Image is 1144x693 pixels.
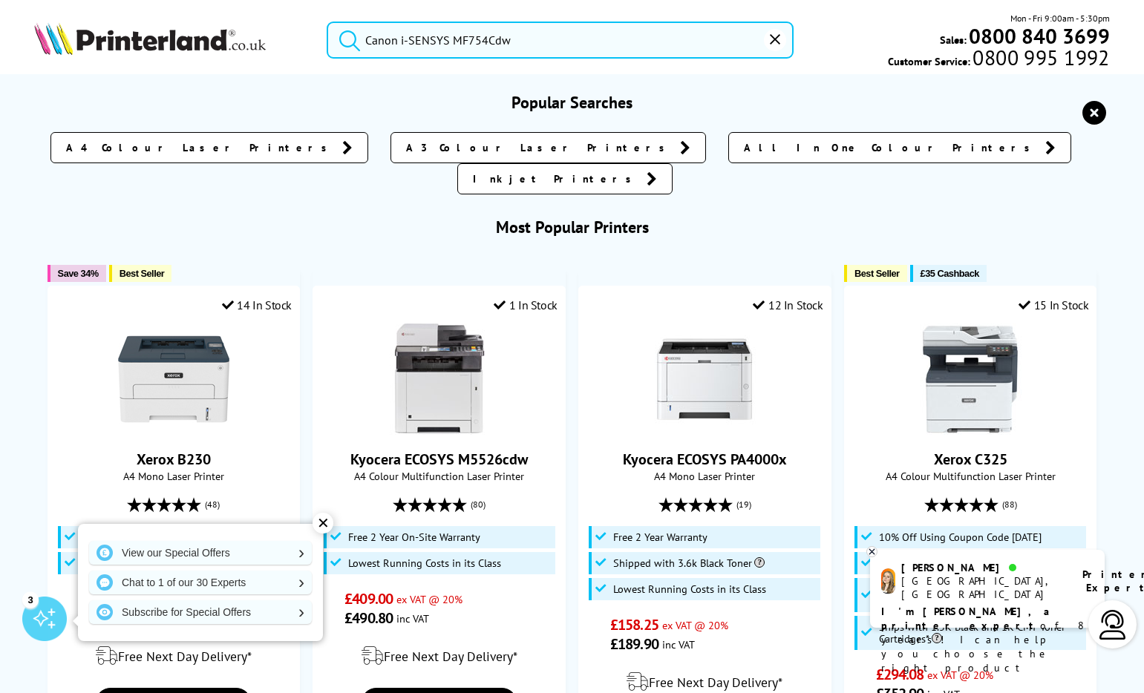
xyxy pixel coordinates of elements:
[120,268,165,279] span: Best Seller
[613,583,766,595] span: Lowest Running Costs in its Class
[494,298,558,312] div: 1 In Stock
[879,621,1082,645] span: Ships with 1.5K Black and 1K CMY Toner Cartridges*
[753,298,823,312] div: 12 In Stock
[915,323,1026,435] img: Xerox C325
[662,618,728,632] span: ex VAT @ 20%
[89,541,312,565] a: View our Special Offers
[1098,610,1128,640] img: user-headset-light.svg
[881,568,895,594] img: amy-livechat.png
[457,163,673,194] a: Inkjet Printers
[22,591,39,608] div: 3
[205,490,220,519] span: (48)
[321,635,557,677] div: modal_delivery
[321,469,557,483] span: A4 Colour Multifunction Laser Printer
[940,33,967,47] span: Sales:
[613,531,707,543] span: Free 2 Year Warranty
[50,132,368,163] a: A4 Colour Laser Printers
[967,29,1110,43] a: 0800 840 3699
[1010,11,1110,25] span: Mon - Fri 9:00am - 5:30pm
[876,665,924,684] span: £294.08
[34,217,1110,237] h3: Most Popular Printers
[313,513,333,533] div: ✕
[610,634,658,654] span: £189.90
[56,469,292,483] span: A4 Mono Laser Printer
[901,574,1064,601] div: [GEOGRAPHIC_DATA], [GEOGRAPHIC_DATA]
[58,268,99,279] span: Save 34%
[327,22,793,59] input: S
[736,490,751,519] span: (19)
[34,22,266,55] img: Printerland Logo
[1002,490,1017,519] span: (88)
[137,450,211,469] a: Xerox B230
[384,423,495,438] a: Kyocera ECOSYS M5526cdw
[879,531,1042,543] span: 10% Off Using Coupon Code [DATE]
[854,268,900,279] span: Best Seller
[1019,298,1088,312] div: 15 In Stock
[852,469,1088,483] span: A4 Colour Multifunction Laser Printer
[969,22,1110,50] b: 0800 840 3699
[473,171,639,186] span: Inkjet Printers
[348,557,501,569] span: Lowest Running Costs in its Class
[406,140,673,155] span: A3 Colour Laser Printers
[744,140,1038,155] span: All In One Colour Printers
[623,450,787,469] a: Kyocera ECOSYS PA4000x
[934,450,1007,469] a: Xerox C325
[921,268,979,279] span: £35 Cashback
[390,132,706,163] a: A3 Colour Laser Printers
[586,469,823,483] span: A4 Mono Laser Printer
[881,605,1094,675] p: of 8 years! I can help you choose the right product
[910,265,987,282] button: £35 Cashback
[844,265,907,282] button: Best Seller
[881,605,1054,632] b: I'm [PERSON_NAME], a printer expert
[89,600,312,624] a: Subscribe for Special Offers
[649,323,760,435] img: Kyocera ECOSYS PA4000x
[728,132,1071,163] a: All In One Colour Printers
[471,490,486,519] span: (80)
[649,423,760,438] a: Kyocera ECOSYS PA4000x
[109,265,172,282] button: Best Seller
[34,22,308,58] a: Printerland Logo
[344,589,393,608] span: £409.00
[48,265,106,282] button: Save 34%
[396,592,462,606] span: ex VAT @ 20%
[384,323,495,435] img: Kyocera ECOSYS M5526cdw
[348,531,480,543] span: Free 2 Year On-Site Warranty
[344,608,393,628] span: £490.80
[89,571,312,594] a: Chat to 1 of our 30 Experts
[118,323,229,435] img: Xerox B230
[66,140,335,155] span: A4 Colour Laser Printers
[34,92,1110,113] h3: Popular Searches
[396,611,429,625] span: inc VAT
[222,298,292,312] div: 14 In Stock
[350,450,528,469] a: Kyocera ECOSYS M5526cdw
[118,423,229,438] a: Xerox B230
[56,635,292,677] div: modal_delivery
[888,50,1109,68] span: Customer Service:
[613,557,765,569] span: Shipped with 3.6k Black Toner
[610,615,658,634] span: £158.25
[901,561,1064,574] div: [PERSON_NAME]
[662,637,695,651] span: inc VAT
[970,50,1109,65] span: 0800 995 1992
[915,423,1026,438] a: Xerox C325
